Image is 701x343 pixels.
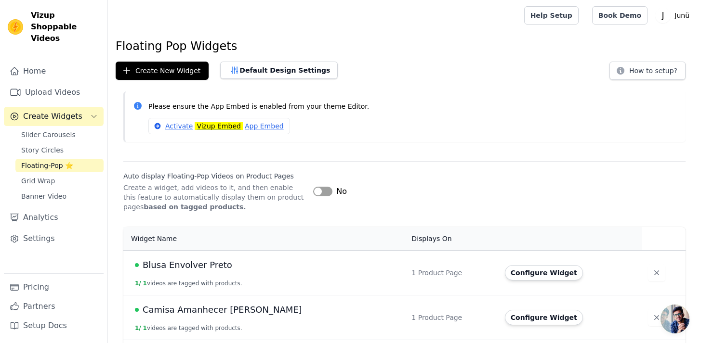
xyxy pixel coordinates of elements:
button: Configure Widget [505,265,583,280]
button: Create Widgets [4,107,104,126]
div: 1 Product Page [411,268,493,278]
th: Displays On [406,227,499,251]
button: Configure Widget [505,310,583,325]
a: Setup Docs [4,316,104,335]
button: Create New Widget [116,62,209,80]
strong: based on tagged products. [144,203,246,211]
span: 1 [143,325,147,331]
a: Analytics [4,208,104,227]
a: ActivateVizup EmbedApp Embed [148,118,290,134]
span: Floating-Pop ⭐ [21,161,73,170]
a: Home [4,62,104,81]
a: Floating-Pop ⭐ [15,159,104,172]
button: How to setup? [609,62,686,80]
a: Settings [4,229,104,248]
img: Vizup [8,19,23,35]
span: No [336,186,347,197]
span: Camisa Amanhecer [PERSON_NAME] [143,303,302,317]
a: Pricing [4,278,104,297]
span: Banner Video [21,191,66,201]
a: Help Setup [524,6,579,25]
label: Auto display Floating-Pop Videos on Product Pages [123,171,305,181]
span: Live Published [135,308,139,312]
span: Story Circles [21,145,64,155]
span: Vizup Shoppable Videos [31,10,100,44]
a: Upload Videos [4,83,104,102]
p: Junü [671,7,693,24]
span: Slider Carousels [21,130,76,140]
button: 1/ 1videos are tagged with products. [135,279,242,287]
text: J [661,11,664,20]
div: Open chat [661,305,689,333]
button: No [313,186,347,197]
button: 1/ 1videos are tagged with products. [135,324,242,332]
a: Banner Video [15,190,104,203]
span: Live Published [135,263,139,267]
button: J Junü [655,7,693,24]
a: How to setup? [609,68,686,77]
span: 1 / [135,280,141,287]
p: Create a widget, add videos to it, and then enable this feature to automatically display them on ... [123,183,305,212]
span: 1 / [135,325,141,331]
mark: Vizup Embed [195,122,243,130]
span: Create Widgets [23,111,82,122]
a: Book Demo [592,6,648,25]
span: Grid Wrap [21,176,55,186]
button: Delete widget [648,309,665,326]
a: Grid Wrap [15,174,104,188]
a: Partners [4,297,104,316]
th: Widget Name [123,227,406,251]
button: Delete widget [648,264,665,281]
a: Slider Carousels [15,128,104,141]
p: Please ensure the App Embed is enabled from your theme Editor. [148,101,678,112]
div: 1 Product Page [411,313,493,322]
button: Default Design Settings [220,62,338,79]
a: Story Circles [15,143,104,157]
span: 1 [143,280,147,287]
h1: Floating Pop Widgets [116,38,693,54]
span: Blusa Envolver Preto [143,258,232,272]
